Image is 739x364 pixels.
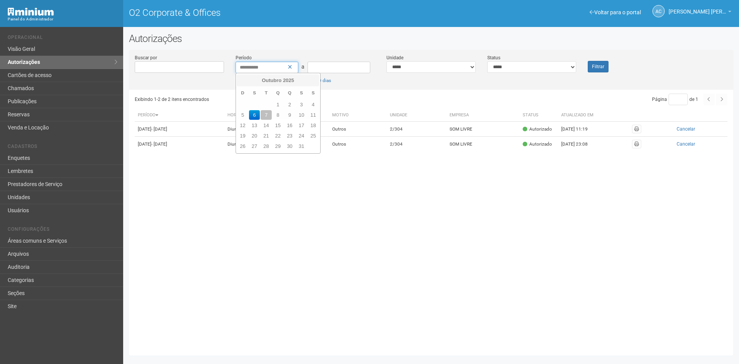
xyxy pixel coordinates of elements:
[523,126,552,133] div: Autorizado
[224,122,329,137] td: Diurno / Noturno
[590,9,641,15] a: Voltar para o portal
[249,121,260,130] a: 13
[312,90,315,95] span: Sábado
[249,110,260,120] a: 6
[224,137,329,152] td: Diurno / Noturno
[273,110,284,120] a: 8
[387,122,446,137] td: 2/304
[129,33,733,44] h2: Autorizações
[253,90,256,95] span: Segunda
[224,109,329,122] th: Horário
[8,35,117,43] li: Operacional
[558,122,600,137] td: [DATE] 11:19
[262,77,281,83] span: Outubro
[558,109,600,122] th: Atualizado em
[311,76,317,82] span: Próximo
[239,76,245,82] span: Anterior
[151,141,167,147] span: - [DATE]
[386,54,403,61] label: Unidade
[273,141,284,151] a: 29
[301,64,304,70] span: a
[647,140,724,148] button: Cancelar
[296,141,307,151] a: 31
[284,131,295,141] a: 23
[8,8,54,16] img: Minium
[308,110,319,120] a: 11
[296,110,307,120] a: 10
[647,125,724,133] button: Cancelar
[308,131,319,141] a: 25
[237,141,248,151] a: 26
[261,110,272,120] a: 7
[236,54,252,61] label: Período
[652,97,698,102] span: Página de 1
[273,100,284,109] a: 1
[329,122,387,137] td: Outros
[261,141,272,151] a: 28
[284,110,295,120] a: 9
[652,5,665,17] a: AC
[296,100,307,109] a: 3
[129,8,425,18] h1: O2 Corporate & Offices
[135,122,225,137] td: [DATE]
[308,121,319,130] a: 18
[520,109,558,122] th: Status
[237,121,248,130] a: 12
[329,137,387,152] td: Outros
[151,126,167,132] span: - [DATE]
[487,54,500,61] label: Status
[135,94,429,105] div: Exibindo 1-2 de 2 itens encontrados
[8,144,117,152] li: Cadastros
[237,131,248,141] a: 19
[296,131,307,141] a: 24
[135,109,225,122] th: Período
[309,75,318,84] a: Próximo
[284,100,295,109] a: 2
[558,137,600,152] td: [DATE] 23:08
[284,141,295,151] a: 30
[329,109,387,122] th: Motivo
[135,54,157,61] label: Buscar por
[588,61,609,72] button: Filtrar
[8,16,117,23] div: Painel do Administrador
[261,121,272,130] a: 14
[135,137,225,152] td: [DATE]
[273,121,284,130] a: 15
[273,131,284,141] a: 22
[249,131,260,141] a: 20
[296,121,307,130] a: 17
[265,90,268,95] span: Terça
[284,121,295,130] a: 16
[276,90,280,95] span: Quarta
[669,10,731,16] a: [PERSON_NAME] [PERSON_NAME]
[387,137,446,152] td: 2/304
[237,110,248,120] a: 5
[237,75,246,84] a: Anterior
[446,122,520,137] td: SOM LIVRE
[387,109,446,122] th: Unidade
[288,90,291,95] span: Quinta
[300,90,303,95] span: Sexta
[261,131,272,141] a: 21
[523,141,552,148] div: Autorizado
[249,141,260,151] a: 27
[669,1,726,15] span: Ana Carla de Carvalho Silva
[8,226,117,235] li: Configurações
[446,137,520,152] td: SOM LIVRE
[446,109,520,122] th: Empresa
[241,90,244,95] span: Domingo
[308,100,319,109] a: 4
[316,78,331,83] a: 30 dias
[283,77,294,83] span: 2025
